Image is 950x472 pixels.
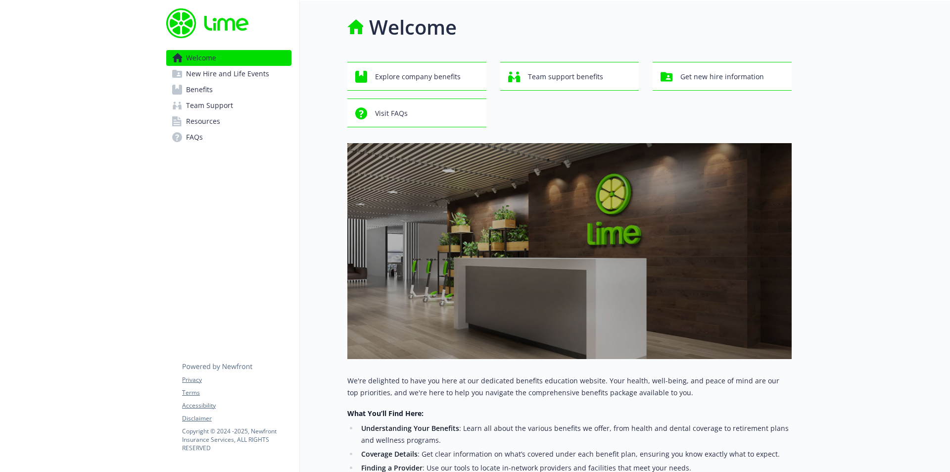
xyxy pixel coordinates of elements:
[500,62,639,91] button: Team support benefits
[166,113,291,129] a: Resources
[358,422,792,446] li: : Learn all about the various benefits we offer, from health and dental coverage to retirement pl...
[166,129,291,145] a: FAQs
[186,82,213,98] span: Benefits
[182,375,291,384] a: Privacy
[186,113,220,129] span: Resources
[375,67,461,86] span: Explore company benefits
[186,50,216,66] span: Welcome
[361,423,459,433] strong: Understanding Your Benefits
[182,401,291,410] a: Accessibility
[182,388,291,397] a: Terms
[166,50,291,66] a: Welcome
[653,62,792,91] button: Get new hire information
[166,98,291,113] a: Team Support
[166,66,291,82] a: New Hire and Life Events
[186,129,203,145] span: FAQs
[347,99,486,127] button: Visit FAQs
[186,98,233,113] span: Team Support
[347,143,792,359] img: overview page banner
[166,82,291,98] a: Benefits
[347,62,486,91] button: Explore company benefits
[358,448,792,460] li: : Get clear information on what’s covered under each benefit plan, ensuring you know exactly what...
[361,449,418,459] strong: Coverage Details
[528,67,603,86] span: Team support benefits
[186,66,269,82] span: New Hire and Life Events
[369,12,457,42] h1: Welcome
[182,414,291,423] a: Disclaimer
[680,67,764,86] span: Get new hire information
[375,104,408,123] span: Visit FAQs
[182,427,291,452] p: Copyright © 2024 - 2025 , Newfront Insurance Services, ALL RIGHTS RESERVED
[347,375,792,399] p: We're delighted to have you here at our dedicated benefits education website. Your health, well-b...
[347,409,424,418] strong: What You’ll Find Here:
